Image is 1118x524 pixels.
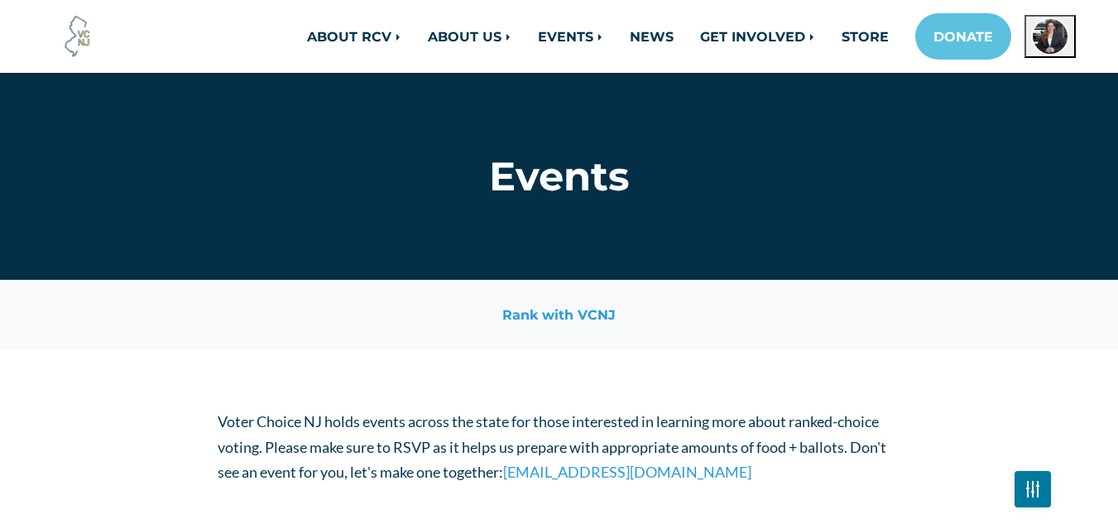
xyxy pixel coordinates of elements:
[55,14,100,59] img: Voter Choice NJ
[687,20,828,53] a: GET INVOLVED
[294,20,415,53] a: ABOUT RCV
[525,20,617,53] a: EVENTS
[617,20,687,53] a: NEWS
[1024,15,1076,58] button: Open profile menu for April Nicklaus
[487,300,631,329] a: Rank with VCNJ
[828,20,902,53] a: STORE
[915,13,1011,60] a: DONATE
[218,409,900,485] p: Voter Choice NJ holds events across the state for those interested in learning more about ranked-...
[503,463,751,481] a: [EMAIL_ADDRESS][DOMAIN_NAME]
[1031,17,1069,55] img: April Nicklaus
[415,20,525,53] a: ABOUT US
[1026,485,1039,493] img: Fader
[218,152,900,200] h1: Events
[218,13,1076,60] nav: Main navigation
